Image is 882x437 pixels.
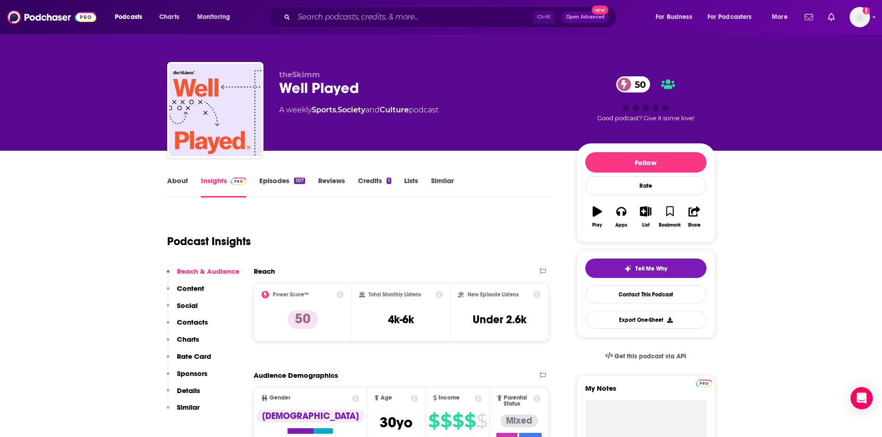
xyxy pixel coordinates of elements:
div: Share [688,222,701,228]
button: Charts [167,335,199,352]
button: Content [167,284,204,301]
a: Get this podcast via API [598,345,694,368]
span: $ [440,413,451,428]
img: tell me why sparkle [624,265,632,272]
h2: New Episode Listens [468,291,519,298]
span: 50 [626,76,651,92]
span: and [365,105,380,114]
div: 107 [294,178,305,184]
h2: Total Monthly Listens [369,291,421,298]
div: Open Intercom Messenger [851,387,873,409]
span: Get this podcast via API [614,352,686,360]
a: Lists [404,176,418,197]
span: Income [438,395,460,401]
span: Parental Status [504,395,532,407]
a: InsightsPodchaser Pro [201,176,247,197]
a: Reviews [318,176,345,197]
button: Show profile menu [850,7,870,27]
a: Charts [153,10,185,25]
div: Play [592,222,602,228]
span: 30 yo [380,413,413,431]
a: 50 [616,76,651,92]
button: Reach & Audience [167,267,239,284]
a: About [167,176,188,197]
div: Search podcasts, credits, & more... [277,6,626,28]
button: Details [167,386,200,403]
p: Rate Card [177,352,211,361]
div: Mixed [500,414,538,427]
span: Good podcast? Give it some love! [597,115,694,122]
a: Contact This Podcast [585,285,707,303]
span: Monitoring [197,11,230,24]
button: open menu [108,10,154,25]
a: Show notifications dropdown [801,9,817,25]
label: My Notes [585,384,707,400]
span: Age [381,395,392,401]
span: Logged in as BerkMarc [850,7,870,27]
span: Tell Me Why [635,265,667,272]
span: For Business [656,11,692,24]
p: 50 [288,310,318,329]
img: User Profile [850,7,870,27]
button: Bookmark [658,200,682,234]
h2: Power Score™ [273,291,309,298]
p: Similar [177,403,200,412]
button: open menu [649,10,704,25]
div: List [642,222,650,228]
div: 1 [387,178,391,184]
span: Gender [269,395,290,401]
button: Sponsors [167,369,207,386]
div: [DEMOGRAPHIC_DATA] [256,410,364,423]
p: Sponsors [177,369,207,378]
h3: 4k-6k [388,313,414,326]
button: Export One-Sheet [585,311,707,329]
h1: Podcast Insights [167,234,251,248]
img: Podchaser - Follow, Share and Rate Podcasts [7,8,96,26]
button: open menu [765,10,799,25]
span: Open Advanced [566,15,605,19]
a: Well Played [169,64,262,156]
span: $ [476,413,487,428]
span: For Podcasters [707,11,752,24]
div: A weekly podcast [279,105,438,116]
button: Similar [167,403,200,420]
a: Similar [431,176,454,197]
span: $ [452,413,463,428]
a: Episodes107 [259,176,305,197]
button: Follow [585,152,707,172]
div: Apps [615,222,627,228]
h2: Audience Demographics [254,371,338,380]
button: open menu [191,10,242,25]
span: More [772,11,788,24]
img: Podchaser Pro [696,380,712,387]
p: Reach & Audience [177,267,239,276]
svg: Add a profile image [863,7,870,14]
h2: Reach [254,267,275,276]
p: Contacts [177,318,208,326]
a: Show notifications dropdown [824,9,838,25]
div: Rate [585,176,707,195]
p: Content [177,284,204,293]
a: Society [338,105,365,114]
button: tell me why sparkleTell Me Why [585,259,707,278]
span: , [336,105,338,114]
button: Rate Card [167,352,211,369]
span: $ [428,413,439,428]
a: Sports [312,105,336,114]
img: Podchaser Pro [231,178,247,185]
button: Open AdvancedNew [562,12,609,23]
button: Apps [609,200,633,234]
p: Social [177,301,198,310]
span: theSkimm [279,70,320,79]
button: List [633,200,657,234]
button: open menu [701,10,765,25]
div: Bookmark [659,222,681,228]
p: Details [177,386,200,395]
p: Charts [177,335,199,344]
span: New [592,6,608,14]
span: Podcasts [115,11,142,24]
a: Pro website [696,378,712,387]
span: Ctrl K [533,11,555,23]
a: Culture [380,105,409,114]
div: 50Good podcast? Give it some love! [576,70,715,128]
